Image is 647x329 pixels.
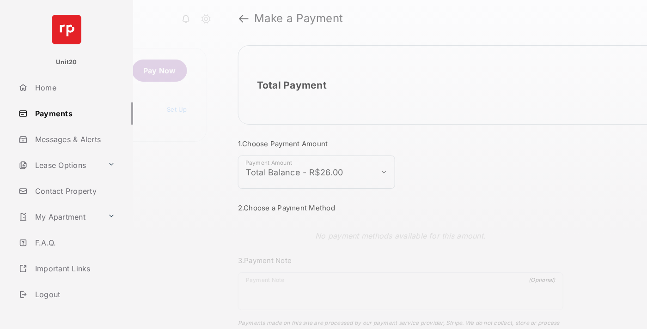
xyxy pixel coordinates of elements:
[254,13,343,24] strong: Make a Payment
[238,256,563,265] h3: 3. Payment Note
[15,206,104,228] a: My Apartment
[238,203,563,212] h3: 2. Choose a Payment Method
[257,79,327,91] h2: Total Payment
[15,257,119,280] a: Important Links
[15,154,104,176] a: Lease Options
[52,15,81,44] img: svg+xml;base64,PHN2ZyB4bWxucz0iaHR0cDovL3d3dy53My5vcmcvMjAwMC9zdmciIHdpZHRoPSI2NCIgaGVpZ2h0PSI2NC...
[15,232,133,254] a: F.A.Q.
[15,283,133,305] a: Logout
[56,58,77,67] p: Unit20
[15,102,133,125] a: Payments
[238,139,563,148] h3: 1. Choose Payment Amount
[167,106,187,113] a: Set Up
[15,128,133,150] a: Messages & Alerts
[315,230,486,241] p: No payment methods available for this amount.
[15,180,133,202] a: Contact Property
[15,77,133,99] a: Home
